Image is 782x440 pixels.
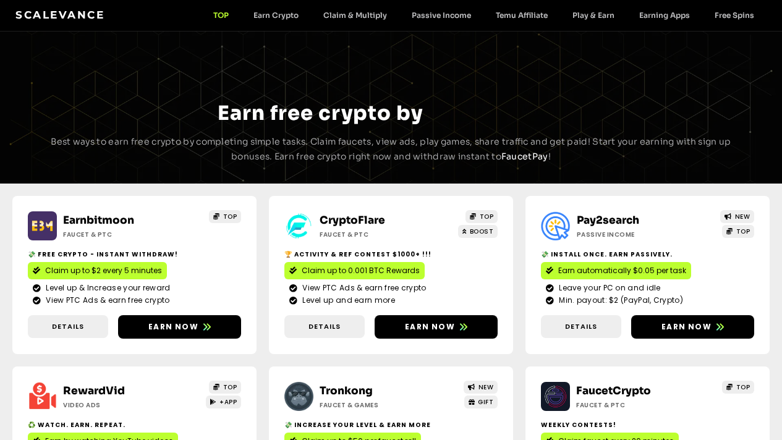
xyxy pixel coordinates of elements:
[15,9,104,21] a: Scalevance
[631,315,754,339] a: Earn now
[311,11,399,20] a: Claim & Multiply
[735,212,750,221] span: NEW
[284,250,498,259] h2: 🏆 Activity & ref contest $1000+ !!!
[223,383,237,392] span: TOP
[375,315,498,339] a: Earn now
[241,11,311,20] a: Earn Crypto
[284,315,365,338] a: Details
[465,210,498,223] a: TOP
[219,397,237,407] span: +APP
[63,400,174,410] h2: Video ads
[576,384,651,397] a: FaucetCrypto
[302,265,420,276] span: Claim up to 0.001 BTC Rewards
[201,11,241,20] a: TOP
[556,282,661,294] span: Leave your PC on and idle
[118,315,241,339] a: Earn now
[577,214,639,227] a: Pay2search
[206,396,242,408] a: +APP
[722,225,754,238] a: TOP
[218,101,423,125] span: Earn free crypto by
[320,400,431,410] h2: Faucet & Games
[28,262,167,279] a: Claim up to $2 every 5 minutes
[556,295,683,306] span: Min. payout: $2 (PayPal, Crypto)
[736,227,750,236] span: TOP
[63,214,134,227] a: Earnbitmoon
[565,321,597,332] span: Details
[209,210,241,223] a: TOP
[720,210,754,223] a: NEW
[201,11,767,20] nav: Menu
[209,381,241,394] a: TOP
[560,11,627,20] a: Play & Earn
[501,151,548,162] a: FaucetPay
[284,420,498,429] h2: 💸 Increase your level & earn more
[722,381,754,394] a: TOP
[320,384,373,397] a: Tronkong
[45,265,162,276] span: Claim up to $2 every 5 minutes
[405,321,455,332] span: Earn now
[148,321,198,332] span: Earn now
[299,295,395,306] span: Level up and earn more
[52,321,84,332] span: Details
[577,230,688,239] h2: Passive Income
[43,295,169,306] span: View PTC Ads & earn free crypto
[576,400,687,410] h2: Faucet & PTC
[661,321,712,332] span: Earn now
[399,11,483,20] a: Passive Income
[478,397,493,407] span: GIFT
[464,396,498,408] a: GIFT
[541,420,754,429] h2: Weekly contests!
[541,315,621,338] a: Details
[558,265,686,276] span: Earn automatically $0.05 per task
[320,230,431,239] h2: Faucet & PTC
[627,11,702,20] a: Earning Apps
[28,250,241,259] h2: 💸 Free crypto - Instant withdraw!
[458,225,498,238] a: BOOST
[541,262,691,279] a: Earn automatically $0.05 per task
[464,381,498,394] a: NEW
[470,227,494,236] span: BOOST
[308,321,341,332] span: Details
[299,282,426,294] span: View PTC Ads & earn free crypto
[284,262,425,279] a: Claim up to 0.001 BTC Rewards
[736,383,750,392] span: TOP
[39,135,744,164] p: Best ways to earn free crypto by completing simple tasks. Claim faucets, view ads, play games, sh...
[702,11,767,20] a: Free Spins
[28,420,241,429] h2: ♻️ Watch. Earn. Repeat.
[483,11,560,20] a: Temu Affiliate
[223,212,237,221] span: TOP
[63,384,125,397] a: RewardVid
[541,250,754,259] h2: 💸 Install Once. Earn Passively.
[320,214,385,227] a: CryptoFlare
[43,282,170,294] span: Level up & Increase your reward
[478,383,494,392] span: NEW
[63,230,174,239] h2: Faucet & PTC
[480,212,494,221] span: TOP
[28,315,108,338] a: Details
